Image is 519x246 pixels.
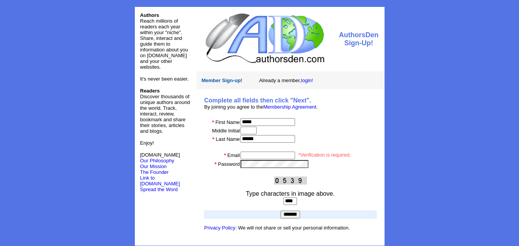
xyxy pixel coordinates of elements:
[202,78,242,83] font: Member Sign-up!
[204,12,325,64] img: logo.jpg
[140,88,190,134] font: Discover thousands of unique authors around the world. Track, interact, review, bookmark and shar...
[204,225,350,231] font: : We will not share or sell your personal information.
[140,76,189,82] font: It's never been easier.
[204,104,318,110] font: By joining you agree to the .
[301,78,313,83] a: login!
[140,88,160,94] b: Readers
[140,158,174,163] a: Our Philosophy
[274,177,307,185] img: This Is CAPTCHA Image
[298,152,351,158] font: *Verification is required.
[218,161,240,167] font: Password
[140,18,188,70] font: Reach millions of readers each year within your "niche". Share, interact and guide them to inform...
[259,78,313,83] font: Already a member,
[246,190,335,197] font: Type characters in image above.
[204,97,311,104] b: Complete all fields then click "Next".
[216,136,240,142] font: Last Name
[140,163,167,169] a: Our Mission
[216,119,240,125] font: First Name
[140,186,178,192] a: Spread the Word
[140,140,154,146] font: Enjoy!
[140,175,180,187] a: Link to [DOMAIN_NAME]
[204,225,235,231] a: Privacy Policy
[263,104,316,110] a: Membership Agreement
[212,128,240,134] font: Middle Initial
[339,31,378,47] font: AuthorsDen Sign-Up!
[227,152,240,158] font: Email
[140,152,180,163] font: [DOMAIN_NAME]
[140,169,169,175] a: The Founder
[140,187,178,192] font: Spread the Word
[140,12,159,18] font: Authors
